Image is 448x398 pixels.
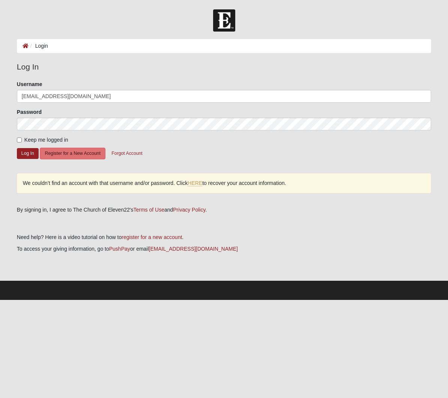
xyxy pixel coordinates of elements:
img: Church of Eleven22 Logo [213,9,235,32]
button: Register for a New Account [40,148,105,159]
li: Login [29,42,48,50]
button: Log In [17,148,39,159]
div: We couldn’t find an account with that username and/or password. Click to recover your account inf... [17,173,431,193]
span: Keep me logged in [24,137,68,143]
a: [EMAIL_ADDRESS][DOMAIN_NAME] [149,246,238,252]
a: register for a new account [122,234,182,240]
p: Need help? Here is a video tutorial on how to . [17,233,431,241]
label: Password [17,108,42,116]
p: To access your giving information, go to or email [17,245,431,253]
label: Username [17,80,42,88]
legend: Log In [17,61,431,73]
div: By signing in, I agree to The Church of Eleven22's and . [17,206,431,214]
input: Keep me logged in [17,138,22,142]
a: PushPay [109,246,130,252]
a: HERE [188,180,202,186]
a: Privacy Policy [173,207,205,213]
button: Forgot Account [107,148,147,159]
a: Terms of Use [133,207,164,213]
